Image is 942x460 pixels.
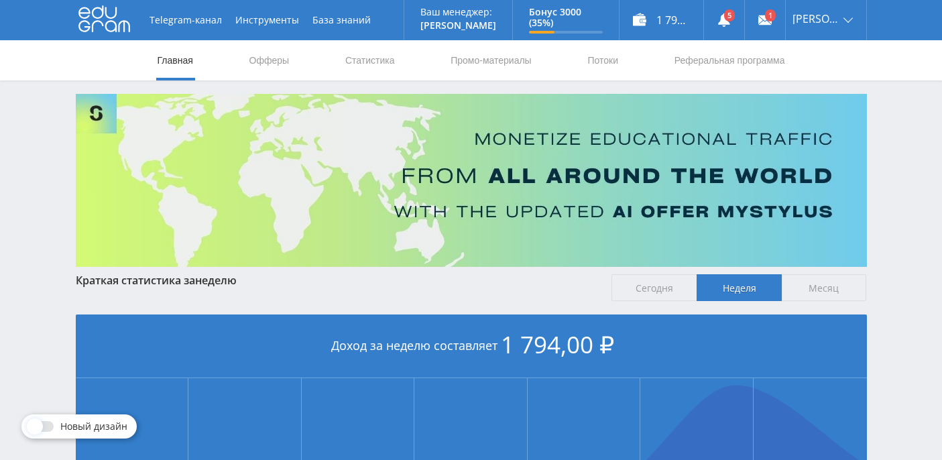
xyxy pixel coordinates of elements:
a: Промо-материалы [449,40,532,80]
p: Бонус 3000 (35%) [529,7,603,28]
a: Статистика [344,40,396,80]
img: Banner [76,94,867,267]
div: Доход за неделю составляет [76,314,867,378]
span: [PERSON_NAME] [792,13,839,24]
a: Офферы [248,40,291,80]
span: Месяц [782,274,867,301]
span: 1 794,00 ₽ [501,329,614,360]
span: Сегодня [611,274,697,301]
p: [PERSON_NAME] [420,20,496,31]
a: Потоки [586,40,620,80]
p: Ваш менеджер: [420,7,496,17]
a: Главная [156,40,194,80]
a: Реферальная программа [673,40,786,80]
span: Новый дизайн [60,421,127,432]
div: Краткая статистика за [76,274,599,286]
span: Неделя [697,274,782,301]
span: неделю [195,273,237,288]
